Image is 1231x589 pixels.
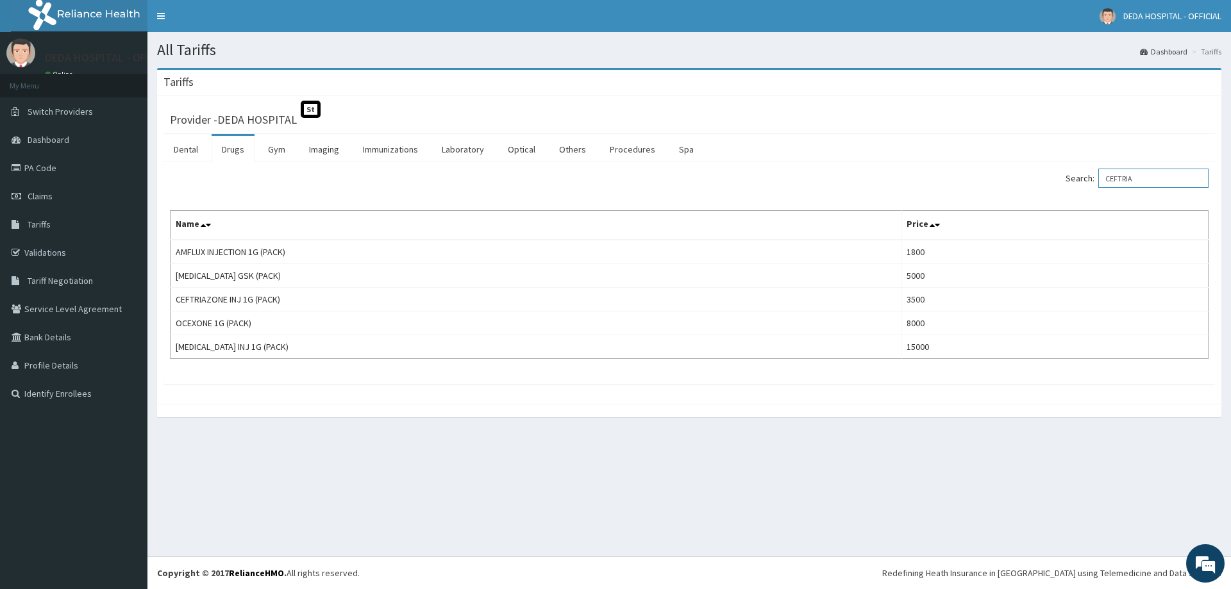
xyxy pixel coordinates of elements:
a: Drugs [212,136,255,163]
td: 8000 [901,311,1209,335]
a: Others [549,136,596,163]
h3: Tariffs [163,76,194,88]
td: 1800 [901,240,1209,264]
div: Minimize live chat window [210,6,241,37]
span: Switch Providers [28,106,93,117]
img: d_794563401_company_1708531726252_794563401 [24,64,52,96]
h3: Provider - DEDA HOSPITAL [170,114,297,126]
th: Price [901,211,1209,240]
h1: All Tariffs [157,42,1221,58]
a: Spa [669,136,704,163]
a: RelianceHMO [229,567,284,579]
span: We're online! [74,162,177,291]
a: Gym [258,136,296,163]
a: Online [45,70,76,79]
td: 3500 [901,288,1209,311]
th: Name [171,211,901,240]
td: OCEXONE 1G (PACK) [171,311,901,335]
a: Imaging [299,136,349,163]
a: Dashboard [1140,46,1187,57]
td: CEFTRIAZONE INJ 1G (PACK) [171,288,901,311]
p: DEDA HOSPITAL - OFFICIAL [45,52,177,63]
li: Tariffs [1189,46,1221,57]
td: AMFLUX INJECTION 1G (PACK) [171,240,901,264]
input: Search: [1098,169,1209,188]
div: Chat with us now [67,72,215,88]
div: Redefining Heath Insurance in [GEOGRAPHIC_DATA] using Telemedicine and Data Science! [882,567,1221,579]
span: St [301,101,321,118]
a: Procedures [599,136,666,163]
img: User Image [6,38,35,67]
td: [MEDICAL_DATA] GSK (PACK) [171,264,901,288]
td: [MEDICAL_DATA] INJ 1G (PACK) [171,335,901,359]
a: Laboratory [431,136,494,163]
textarea: Type your message and hit 'Enter' [6,350,244,395]
a: Dental [163,136,208,163]
label: Search: [1066,169,1209,188]
footer: All rights reserved. [147,556,1231,589]
span: DEDA HOSPITAL - OFFICIAL [1123,10,1221,22]
a: Optical [498,136,546,163]
span: Claims [28,190,53,202]
img: User Image [1100,8,1116,24]
a: Immunizations [353,136,428,163]
td: 15000 [901,335,1209,359]
td: 5000 [901,264,1209,288]
span: Tariff Negotiation [28,275,93,286]
span: Tariffs [28,219,51,230]
span: Dashboard [28,134,69,145]
strong: Copyright © 2017 . [157,567,287,579]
